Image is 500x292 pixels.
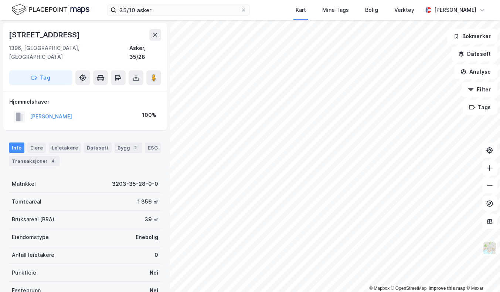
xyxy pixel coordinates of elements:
[12,3,89,16] img: logo.f888ab2527a4732fd821a326f86c7f29.svg
[434,6,476,14] div: [PERSON_NAME]
[136,233,158,242] div: Enebolig
[12,268,36,277] div: Punktleie
[391,286,427,291] a: OpenStreetMap
[12,215,54,224] div: Bruksareal (BRA)
[429,286,465,291] a: Improve this map
[454,64,497,79] button: Analyse
[27,142,46,153] div: Eiere
[132,144,139,151] div: 2
[12,197,41,206] div: Tomteareal
[296,6,306,14] div: Kart
[49,157,57,165] div: 4
[9,156,59,166] div: Transaksjoner
[463,100,497,115] button: Tags
[452,47,497,61] button: Datasett
[483,241,497,255] img: Z
[154,251,158,259] div: 0
[447,29,497,44] button: Bokmerker
[116,4,241,16] input: Søk på adresse, matrikkel, gårdeiere, leietakere eller personer
[9,44,129,61] div: 1396, [GEOGRAPHIC_DATA], [GEOGRAPHIC_DATA]
[365,6,378,14] div: Bolig
[112,179,158,188] div: 3203-35-28-0-0
[9,142,24,153] div: Info
[12,179,36,188] div: Matrikkel
[9,97,161,106] div: Hjemmelshaver
[129,44,161,61] div: Asker, 35/28
[84,142,112,153] div: Datasett
[142,111,156,120] div: 100%
[12,233,49,242] div: Eiendomstype
[137,197,158,206] div: 1 356 ㎡
[462,82,497,97] button: Filter
[322,6,349,14] div: Mine Tags
[115,142,142,153] div: Bygg
[145,142,161,153] div: ESG
[369,286,390,291] a: Mapbox
[9,29,81,41] div: [STREET_ADDRESS]
[150,268,158,277] div: Nei
[12,251,54,259] div: Antall leietakere
[144,215,158,224] div: 39 ㎡
[49,142,81,153] div: Leietakere
[463,256,500,292] iframe: Chat Widget
[9,70,72,85] button: Tag
[394,6,414,14] div: Verktøy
